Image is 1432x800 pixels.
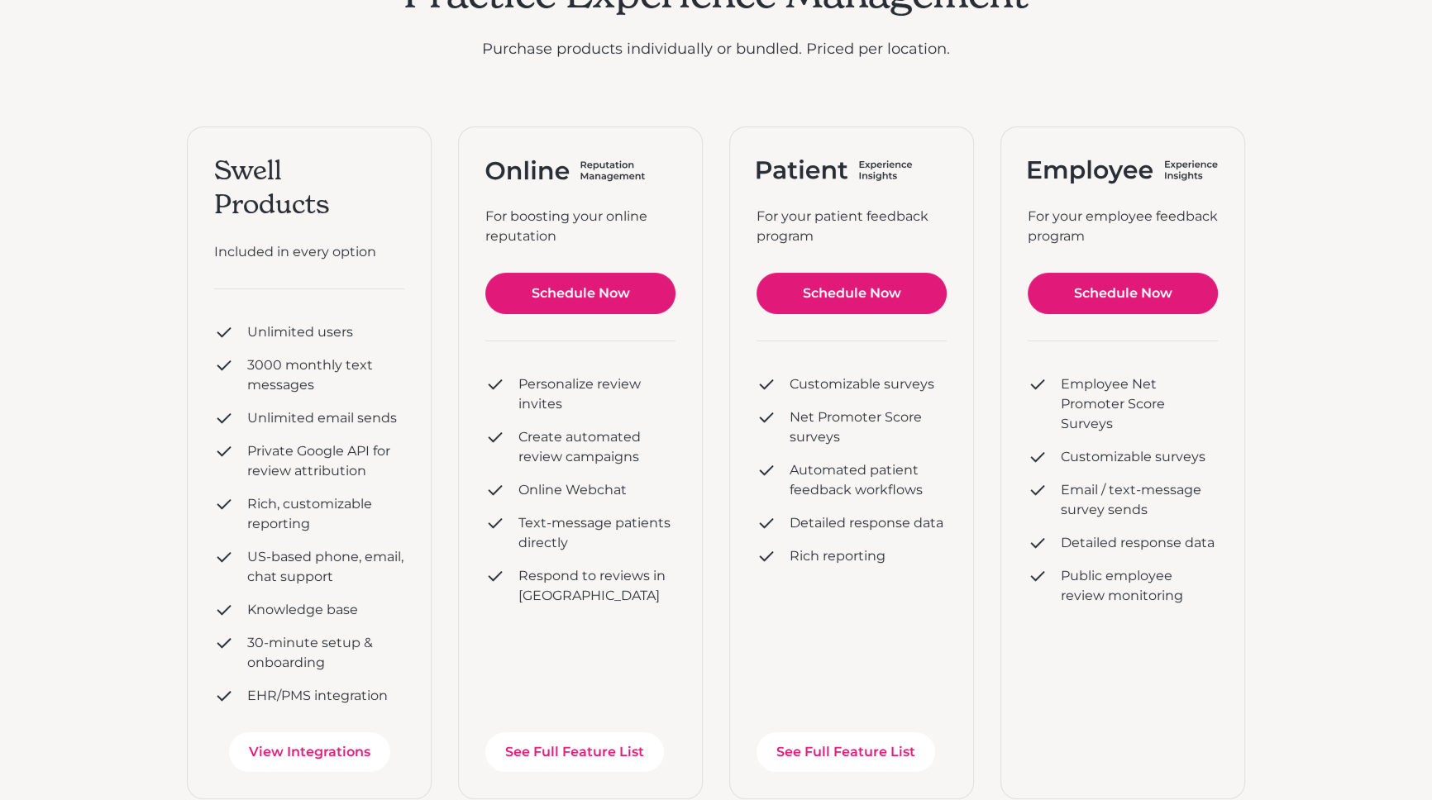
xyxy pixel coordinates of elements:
a: See Full Feature List [485,732,664,772]
div: Knowledge base [247,600,358,620]
div: US-based phone, email, chat support [247,547,404,587]
div: Unlimited users [247,322,353,342]
div: Employee Net Promoter Score Surveys [1061,374,1218,434]
div: Automated patient feedback workflows [790,460,947,500]
div: Included in every option [214,242,404,262]
a: Schedule Now [485,273,675,314]
div: Text-message patients directly [518,513,675,553]
div: Swell Products [214,154,404,222]
div: Respond to reviews in [GEOGRAPHIC_DATA] [518,566,675,606]
div: Customizable surveys [1061,447,1205,467]
div: Net Promoter Score surveys [790,407,947,447]
a: Schedule Now [757,273,947,314]
div: Personalize review invites [518,374,675,414]
a: Schedule Now [1028,273,1218,314]
div: Unlimited email sends [247,408,397,428]
div: Create automated review campaigns [518,427,675,467]
div: Private Google API for review attribution [247,441,404,481]
div: EHR/PMS integration [247,686,388,706]
div: For your patient feedback program [757,207,947,246]
div: For your employee feedback program [1028,207,1218,246]
div: 3000 monthly text messages [247,355,404,395]
div: For boosting your online reputation [485,207,675,246]
div: Email / text-message survey sends [1061,480,1218,520]
div: Rich, customizable reporting [247,494,404,534]
div: Rich reporting [790,546,885,566]
div: Detailed response data [790,513,943,533]
div: Detailed response data [1061,533,1215,553]
p: Purchase products individually or bundled. Priced per location. [403,38,1029,60]
div: Public employee review monitoring [1061,566,1218,606]
a: View Integrations [229,732,390,772]
div: Customizable surveys [790,374,934,394]
div: Online Webchat [518,480,627,500]
a: See Full Feature List [757,732,935,772]
div: 30-minute setup & onboarding [247,633,404,673]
